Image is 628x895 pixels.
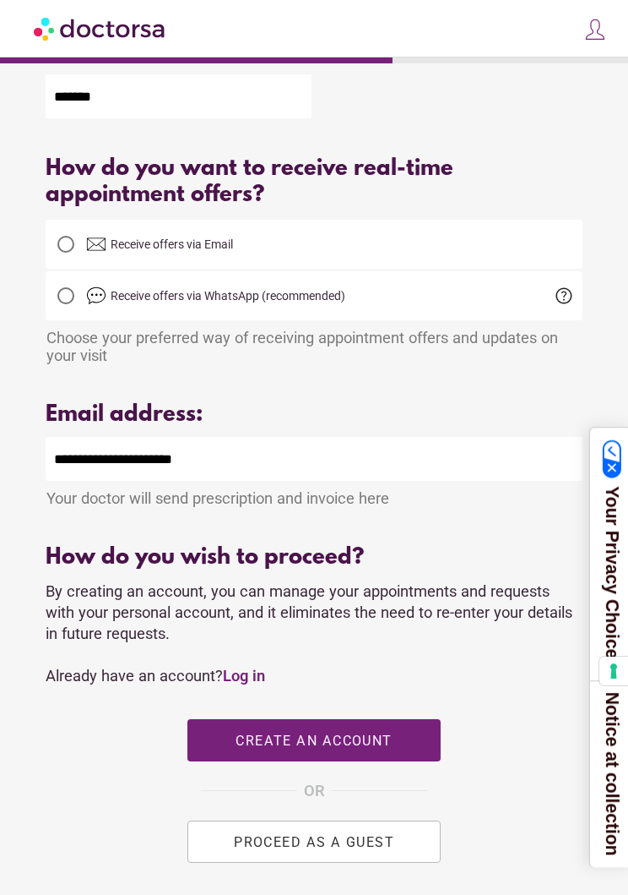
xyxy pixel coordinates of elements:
[46,320,582,364] div: Choose your preferred way of receiving appointment offers and updates on your visit
[603,439,620,478] img: California Consumer Privacy Act (CCPA) Opt-Out Icon
[34,9,167,47] img: Doctorsa.com
[46,481,582,507] div: Your doctor will send prescription and invoice here
[583,18,607,41] img: icons8-customer-100.png
[86,234,106,254] img: email
[223,667,265,685] a: Log in
[235,733,392,749] span: Create an account
[554,286,574,306] span: help
[86,286,106,306] img: chat
[46,582,572,685] span: By creating an account, you can manage your appointments and requests with your personal account,...
[234,833,394,849] span: PROCEED AS A GUEST
[46,545,582,571] div: How do you wish to proceed?
[304,778,325,803] span: OR
[187,719,441,761] button: Create an account
[111,289,345,303] span: Receive offers via WhatsApp (recommended)
[599,657,628,685] button: Your consent preferences for tracking technologies
[46,402,582,428] div: Email address:
[111,237,233,251] span: Receive offers via Email
[187,821,441,863] button: PROCEED AS A GUEST
[46,156,582,209] div: How do you want to receive real-time appointment offers?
